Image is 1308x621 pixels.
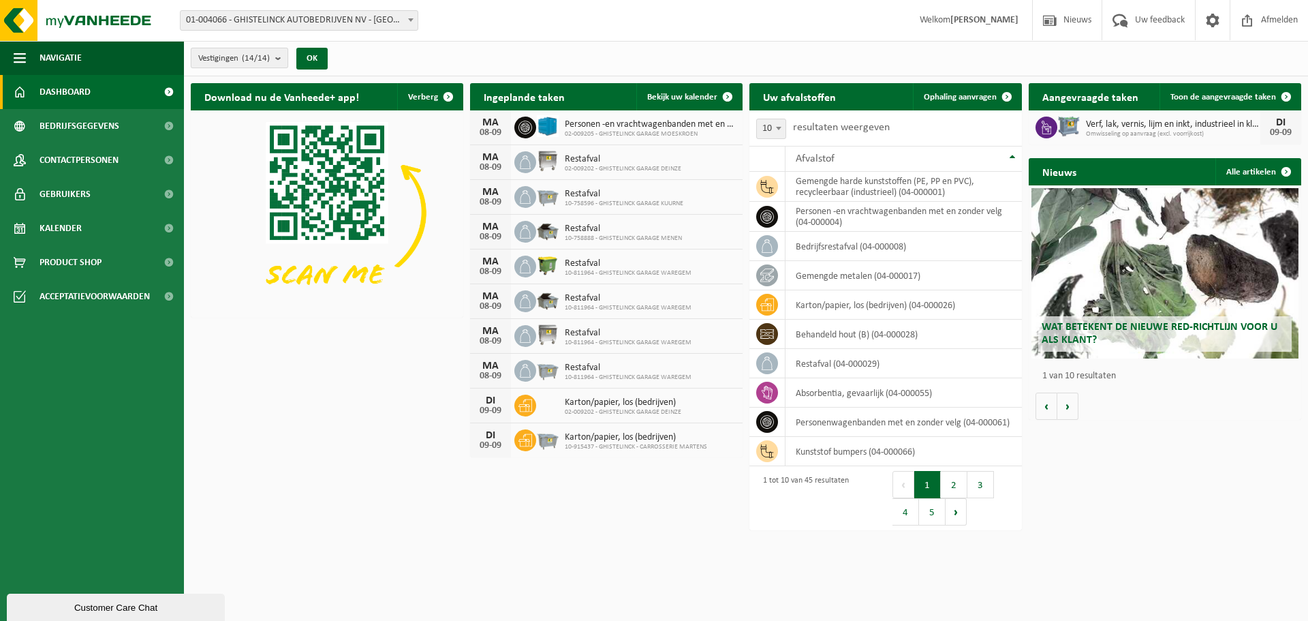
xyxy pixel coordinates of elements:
[296,48,328,70] button: OK
[565,432,707,443] span: Karton/papier, los (bedrijven)
[1170,93,1276,102] span: Toon de aangevraagde taken
[477,187,504,198] div: MA
[785,349,1022,378] td: restafval (04-000029)
[1042,322,1277,346] span: Wat betekent de nieuwe RED-richtlijn voor u als klant?
[647,93,717,102] span: Bekijk uw kalender
[536,219,559,242] img: WB-5000-GAL-GY-01
[477,337,504,346] div: 08-09
[477,267,504,277] div: 08-09
[1031,188,1298,359] a: Wat betekent de nieuwe RED-richtlijn voor u als klant?
[40,75,91,109] span: Dashboard
[756,119,786,139] span: 10
[198,48,270,69] span: Vestigingen
[477,152,504,163] div: MA
[565,234,682,243] span: 10-758888 - GHISTELINCK GARAGE MENEN
[536,149,559,172] img: WB-1100-GAL-GY-02
[565,408,681,416] span: 02-009202 - GHISTELINCK GARAGE DEINZE
[924,93,997,102] span: Ophaling aanvragen
[40,177,91,211] span: Gebruikers
[757,119,785,138] span: 10
[756,470,849,527] div: 1 tot 10 van 45 resultaten
[1029,158,1090,185] h2: Nieuws
[565,200,683,208] span: 10-758596 - GHISTELINCK GARAGE KUURNE
[536,254,559,277] img: WB-1100-HPE-GN-50
[477,291,504,302] div: MA
[40,211,82,245] span: Kalender
[565,328,691,339] span: Restafval
[1029,83,1152,110] h2: Aangevraagde taken
[40,143,119,177] span: Contactpersonen
[7,591,228,621] iframe: chat widget
[785,320,1022,349] td: behandeld hout (B) (04-000028)
[1267,117,1294,128] div: DI
[785,290,1022,320] td: karton/papier, los (bedrijven) (04-000026)
[191,83,373,110] h2: Download nu de Vanheede+ app!
[941,471,967,498] button: 2
[785,202,1022,232] td: personen -en vrachtwagenbanden met en zonder velg (04-000004)
[477,361,504,372] div: MA
[477,128,504,138] div: 08-09
[565,165,681,173] span: 02-009202 - GHISTELINCK GARAGE DEINZE
[470,83,578,110] h2: Ingeplande taken
[181,11,418,30] span: 01-004066 - GHISTELINCK AUTOBEDRIJVEN NV - WAREGEM
[785,408,1022,437] td: personenwagenbanden met en zonder velg (04-000061)
[477,406,504,416] div: 09-09
[785,378,1022,408] td: absorbentia, gevaarlijk (04-000055)
[919,498,946,526] button: 5
[785,232,1022,261] td: bedrijfsrestafval (04-000008)
[785,437,1022,466] td: kunststof bumpers (04-000066)
[1035,393,1057,420] button: Vorige
[636,83,741,110] a: Bekijk uw kalender
[1057,393,1078,420] button: Volgende
[892,471,914,498] button: Previous
[242,54,270,63] count: (14/14)
[477,163,504,172] div: 08-09
[565,189,683,200] span: Restafval
[477,326,504,337] div: MA
[785,261,1022,290] td: gemengde metalen (04-000017)
[565,304,691,312] span: 10-811964 - GHISTELINCK GARAGE WAREGEM
[477,198,504,207] div: 08-09
[477,302,504,312] div: 08-09
[477,441,504,451] div: 09-09
[477,117,504,128] div: MA
[565,258,691,269] span: Restafval
[1086,130,1260,138] span: Omwisseling op aanvraag (excl. voorrijkost)
[565,374,691,382] span: 10-811964 - GHISTELINCK GARAGE WAREGEM
[914,471,941,498] button: 1
[40,41,82,75] span: Navigatie
[477,430,504,441] div: DI
[785,172,1022,202] td: gemengde harde kunststoffen (PE, PP en PVC), recycleerbaar (industrieel) (04-000001)
[913,83,1021,110] a: Ophaling aanvragen
[477,256,504,267] div: MA
[180,10,418,31] span: 01-004066 - GHISTELINCK AUTOBEDRIJVEN NV - WAREGEM
[536,288,559,312] img: WB-5000-GAL-GY-01
[565,293,691,304] span: Restafval
[536,358,559,381] img: WB-2500-GAL-GY-01
[477,395,504,406] div: DI
[796,153,835,164] span: Afvalstof
[191,48,288,68] button: Vestigingen(14/14)
[749,83,850,110] h2: Uw afvalstoffen
[477,222,504,232] div: MA
[40,109,119,143] span: Bedrijfsgegevens
[967,471,994,498] button: 3
[565,339,691,347] span: 10-811964 - GHISTELINCK GARAGE WAREGEM
[950,15,1018,25] strong: [PERSON_NAME]
[565,224,682,234] span: Restafval
[793,122,890,133] label: resultaten weergeven
[477,232,504,242] div: 08-09
[565,154,681,165] span: Restafval
[565,443,707,451] span: 10-915437 - GHISTELINCK - CARROSSERIE MARTENS
[565,397,681,408] span: Karton/papier, los (bedrijven)
[191,110,463,315] img: Download de VHEPlus App
[565,363,691,374] span: Restafval
[1159,83,1300,110] a: Toon de aangevraagde taken
[1215,158,1300,185] a: Alle artikelen
[1267,128,1294,138] div: 09-09
[408,93,438,102] span: Verberg
[536,115,559,138] img: PB-TC-14000-C2
[40,279,150,314] span: Acceptatievoorwaarden
[536,184,559,207] img: WB-2500-GAL-GY-01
